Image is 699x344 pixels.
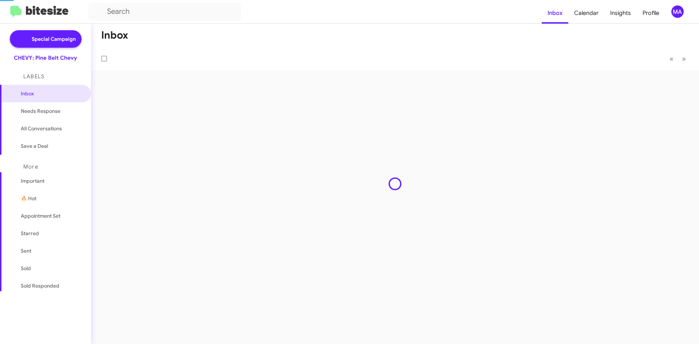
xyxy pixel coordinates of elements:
span: Labels [23,73,44,80]
span: Important [21,177,83,185]
span: Sold [21,265,31,272]
a: Inbox [542,3,568,24]
span: 🔥 Hot [21,195,36,202]
span: Starred [21,230,39,237]
span: Sold Responded [21,282,59,289]
span: All Conversations [21,125,62,132]
input: Search [88,3,241,20]
span: Special Campaign [32,35,76,43]
a: Profile [637,3,665,24]
span: Save a Deal [21,142,48,150]
span: Sent [21,247,31,254]
button: Next [678,51,690,66]
nav: Page navigation example [666,51,690,66]
span: Appointment Set [21,212,60,220]
span: More [23,163,38,170]
button: MA [665,5,691,18]
div: CHEVY: Pine Belt Chevy [14,54,77,62]
button: Previous [665,51,678,66]
span: Needs Response [21,107,83,115]
div: MA [671,5,684,18]
a: Special Campaign [10,30,82,48]
a: Insights [604,3,637,24]
span: » [682,54,686,63]
h1: Inbox [101,29,128,41]
span: Inbox [21,90,83,97]
span: « [670,54,674,63]
a: Calendar [568,3,604,24]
